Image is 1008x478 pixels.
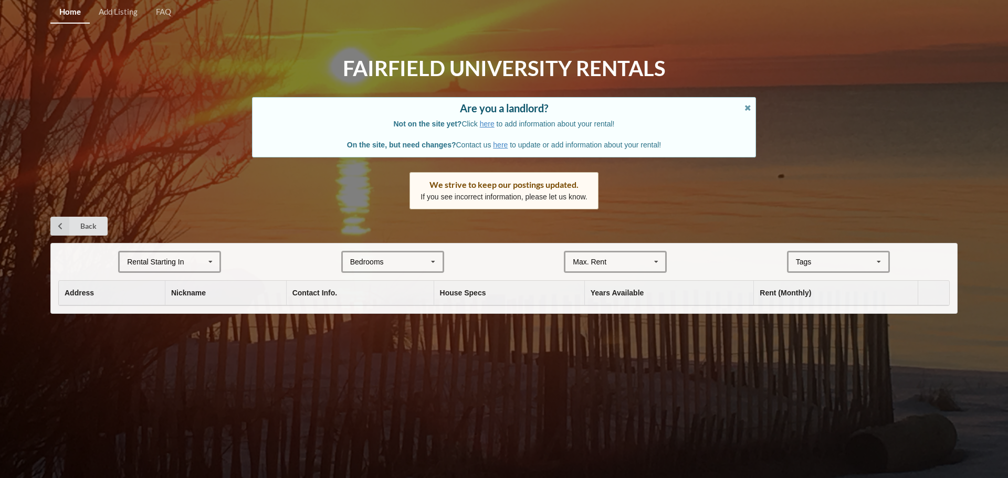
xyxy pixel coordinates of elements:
[50,217,108,236] a: Back
[147,1,180,24] a: FAQ
[584,281,754,305] th: Years Available
[394,120,615,128] span: Click to add information about your rental!
[793,256,827,268] div: Tags
[421,192,587,202] p: If you see incorrect information, please let us know.
[263,103,745,113] div: Are you a landlord?
[753,281,918,305] th: Rent (Monthly)
[127,258,184,265] div: Rental Starting In
[347,141,456,149] b: On the site, but need changes?
[165,281,286,305] th: Nickname
[573,258,606,265] div: Max. Rent
[90,1,146,24] a: Add Listing
[493,141,508,149] a: here
[343,55,665,82] h1: Fairfield University Rentals
[59,281,165,305] th: Address
[480,120,495,128] a: here
[350,258,384,265] div: Bedrooms
[50,1,90,24] a: Home
[347,141,661,149] span: Contact us to update or add information about your rental!
[421,179,587,190] div: We strive to keep our postings updated.
[434,281,584,305] th: House Specs
[286,281,434,305] th: Contact Info.
[394,120,462,128] b: Not on the site yet?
